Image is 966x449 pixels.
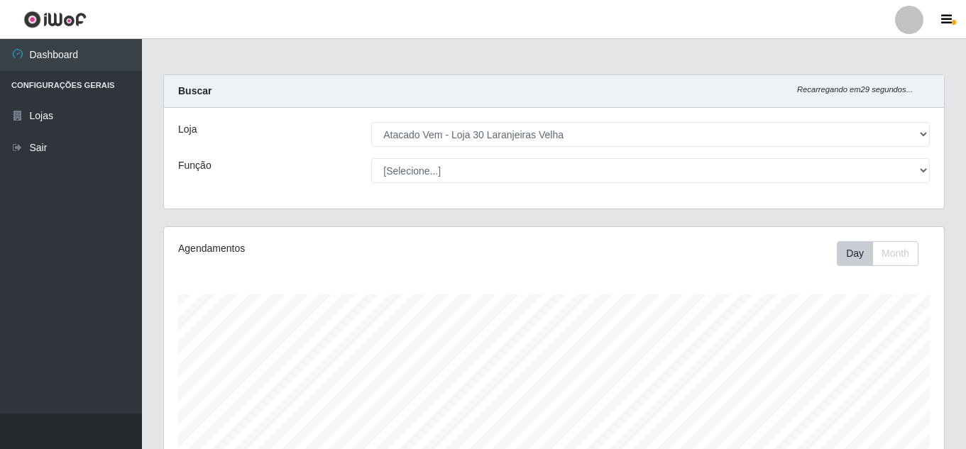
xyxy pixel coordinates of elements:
[178,122,197,137] label: Loja
[837,241,930,266] div: Toolbar with button groups
[178,241,479,256] div: Agendamentos
[837,241,873,266] button: Day
[797,85,913,94] i: Recarregando em 29 segundos...
[872,241,918,266] button: Month
[23,11,87,28] img: CoreUI Logo
[837,241,918,266] div: First group
[178,85,212,96] strong: Buscar
[178,158,212,173] label: Função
